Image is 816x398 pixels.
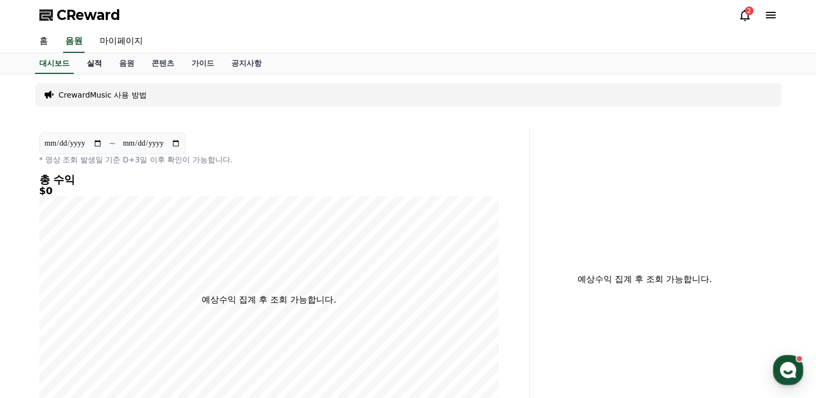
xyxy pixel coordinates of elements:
[39,6,120,24] a: CReward
[183,53,223,74] a: 가이드
[202,293,336,306] p: 예상수익 집계 후 조회 가능합니다.
[57,6,120,24] span: CReward
[71,308,139,335] a: 대화
[167,325,180,333] span: 설정
[738,9,751,22] a: 2
[111,53,143,74] a: 음원
[91,30,152,53] a: 마이페이지
[223,53,270,74] a: 공지사항
[3,308,71,335] a: 홈
[78,53,111,74] a: 실적
[63,30,85,53] a: 음원
[39,186,499,196] h5: $0
[59,90,147,100] a: CrewardMusic 사용 방법
[99,325,112,334] span: 대화
[109,137,116,150] p: ~
[34,325,40,333] span: 홈
[31,30,57,53] a: 홈
[538,273,751,286] p: 예상수익 집계 후 조회 가능합니다.
[143,53,183,74] a: 콘텐츠
[39,174,499,186] h4: 총 수익
[35,53,74,74] a: 대시보드
[745,6,753,15] div: 2
[139,308,207,335] a: 설정
[39,154,499,165] p: * 영상 조회 발생일 기준 D+3일 이후 확인이 가능합니다.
